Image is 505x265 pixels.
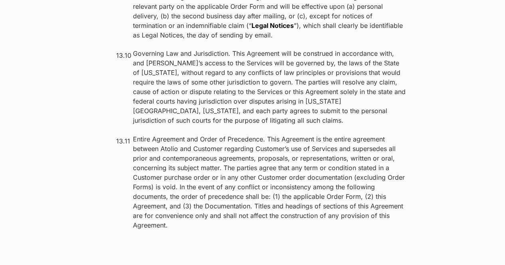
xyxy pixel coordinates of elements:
[116,136,133,146] div: 13.11
[116,51,133,60] div: 13.10
[133,134,406,230] p: Entire Agreement and Order of Precedence. This Agreement is the entire agreement between Atolio a...
[133,49,406,125] p: Governing Law and Jurisdiction. This Agreement will be construed in accordance with, and [PERSON_...
[465,227,505,265] iframe: Chat Widget
[252,22,294,29] strong: Legal Notices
